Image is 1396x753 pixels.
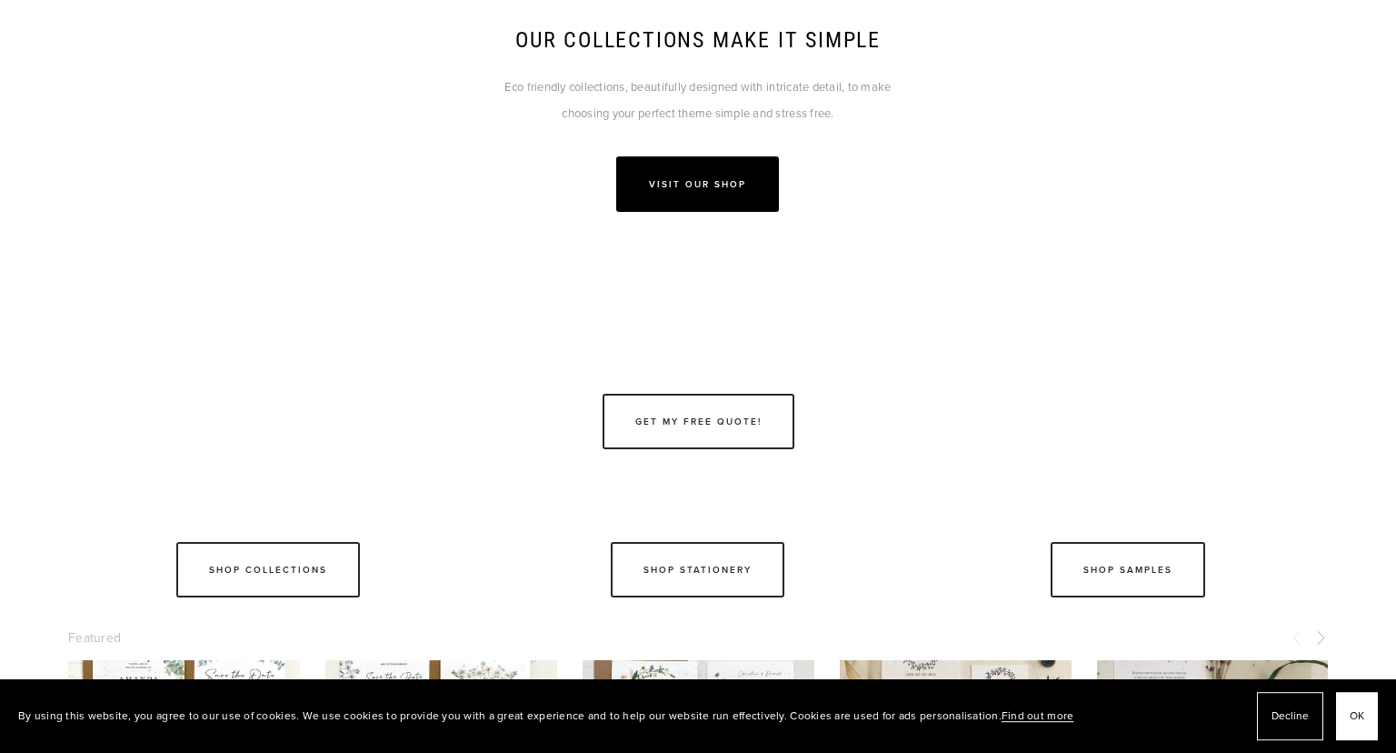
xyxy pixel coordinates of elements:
p: By using this website, you agree to our use of cookies. We use cookies to provide you with a grea... [18,703,1073,729]
button: Decline [1257,692,1323,740]
span: Decline [1271,703,1309,729]
a: Shop Stationery [611,542,784,597]
span: Previous [1290,628,1304,645]
a: Shop Collections [176,542,360,597]
span: OK [1350,703,1364,729]
p: Eco friendly collections, beautifully designed with intricate detail, to make choosing your perfe... [498,74,897,125]
a: Visit Our Shop [616,156,779,212]
span: Featured [68,628,121,647]
span: Next [1313,628,1328,645]
h2: Our Collections make it simple [498,25,897,56]
a: Find out more [1002,708,1073,723]
button: OK [1336,692,1378,740]
a: Shop Samples [1051,542,1205,597]
a: Get my free quote! [603,394,794,449]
